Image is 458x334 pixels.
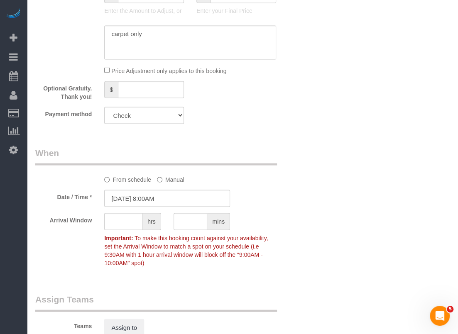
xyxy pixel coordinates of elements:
iframe: Intercom live chat [430,306,450,326]
label: Payment method [29,107,98,118]
p: Enter your Final Price [196,7,276,15]
span: hrs [142,213,161,230]
span: $ [104,81,118,98]
legend: Assign Teams [35,293,277,312]
label: Date / Time * [29,190,98,201]
span: To make this booking count against your availability, set the Arrival Window to match a spot on y... [104,234,268,266]
img: Automaid Logo [5,8,22,20]
span: Price Adjustment only applies to this booking [111,67,226,74]
label: From schedule [104,172,151,183]
strong: Important: [104,234,133,241]
legend: When [35,146,277,165]
label: Arrival Window [29,213,98,224]
label: Teams [29,319,98,330]
span: mins [207,213,230,230]
label: Manual [157,172,184,183]
span: 5 [447,306,453,312]
p: Enter the Amount to Adjust, or [104,7,184,15]
input: MM/DD/YYYY HH:MM [104,190,230,207]
input: Manual [157,177,162,182]
label: Optional Gratuity. Thank you! [29,81,98,100]
input: From schedule [104,177,110,182]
